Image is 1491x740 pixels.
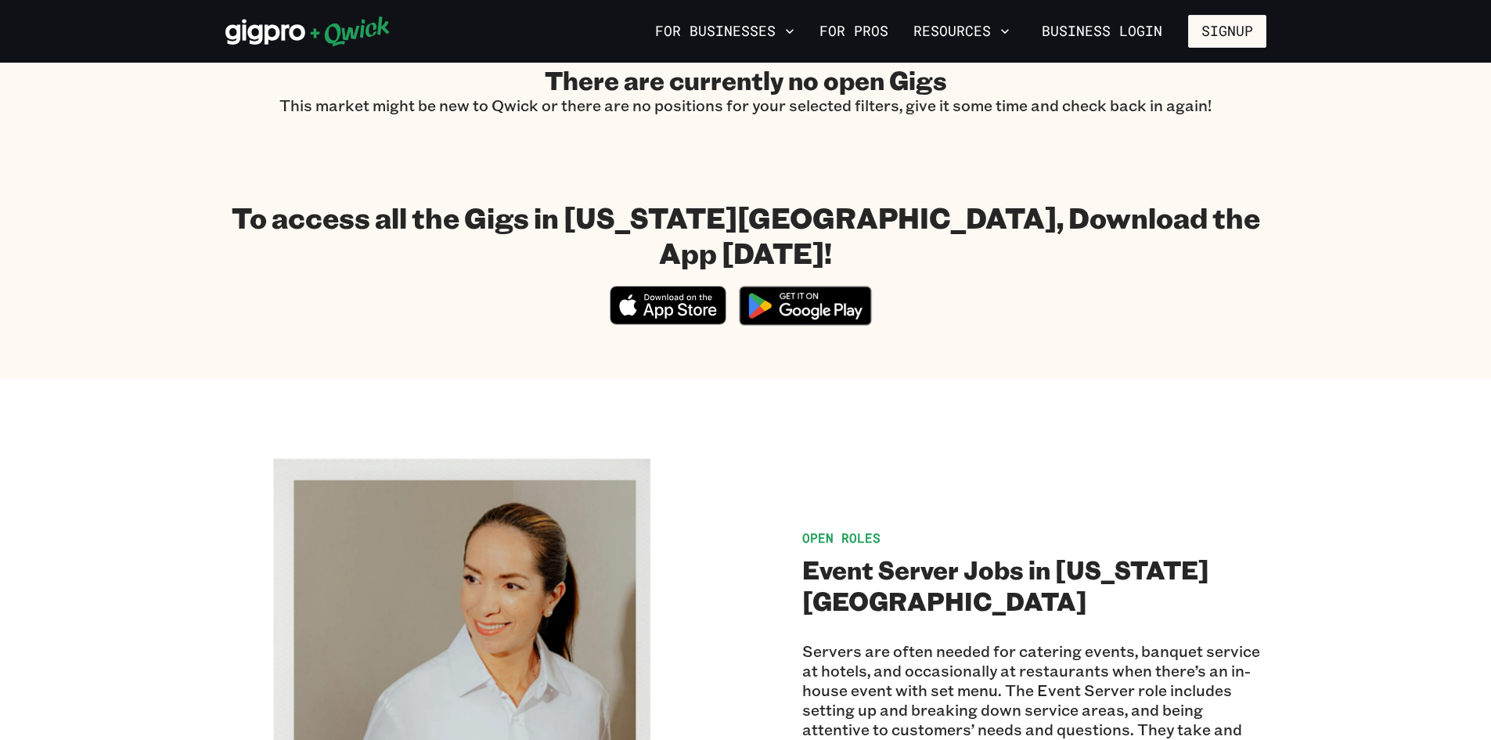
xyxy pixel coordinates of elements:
[907,18,1016,45] button: Resources
[225,200,1266,270] h1: To access all the Gigs in [US_STATE][GEOGRAPHIC_DATA], Download the App [DATE]!
[802,529,881,546] span: Open Roles
[279,64,1212,96] h2: There are currently no open Gigs
[813,18,895,45] a: For Pros
[1188,15,1266,48] button: Signup
[649,18,801,45] button: For Businesses
[729,276,881,335] img: Get it on Google Play
[610,312,727,328] a: Download on the App Store
[802,554,1266,616] h2: Event Server Jobs in [US_STATE][GEOGRAPHIC_DATA]
[1028,15,1176,48] a: Business Login
[279,96,1212,115] p: This market might be new to Qwick or there are no positions for your selected filters, give it so...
